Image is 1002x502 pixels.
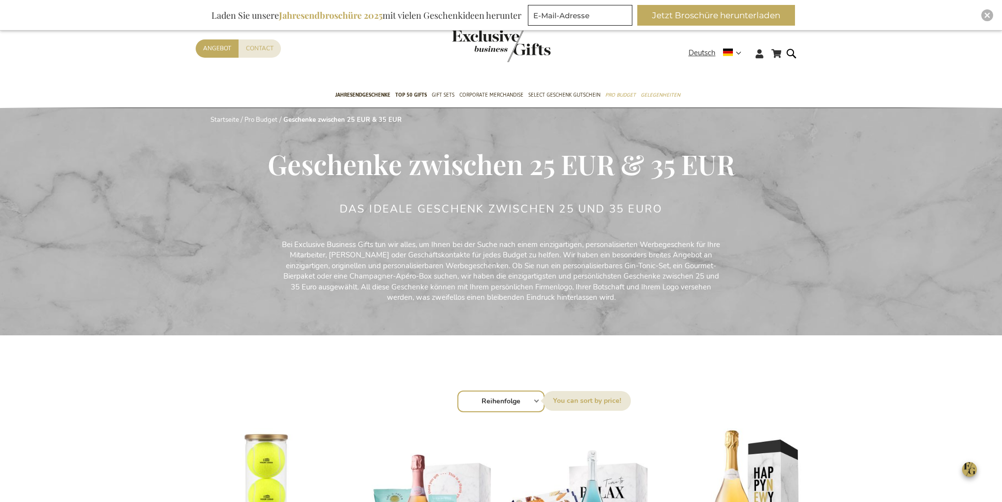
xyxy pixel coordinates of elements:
[641,83,680,108] a: Gelegenheiten
[340,203,663,215] h2: Das ideale Geschenk zwischen 25 und 35 Euro
[689,47,716,59] span: Deutsch
[641,90,680,100] span: Gelegenheiten
[395,90,427,100] span: TOP 50 Gifts
[283,115,402,124] strong: Geschenke zwischen 25 EUR & 35 EUR
[528,90,600,100] span: Select Geschenk Gutschein
[239,39,281,58] a: Contact
[395,83,427,108] a: TOP 50 Gifts
[279,240,723,303] p: Bei Exclusive Business Gifts tun wir alles, um Ihnen bei der Suche nach einem einzigartigen, pers...
[279,9,382,21] b: Jahresendbroschüre 2025
[605,83,636,108] a: Pro Budget
[459,90,523,100] span: Corporate Merchandise
[207,5,526,26] div: Laden Sie unsere mit vielen Geschenkideen herunter
[335,90,390,100] span: Jahresendgeschenke
[452,30,501,62] a: store logo
[432,90,454,100] span: Gift Sets
[981,9,993,21] div: Close
[335,83,390,108] a: Jahresendgeschenke
[244,115,277,124] a: Pro Budget
[452,30,551,62] img: Exclusive Business gifts logo
[528,5,635,29] form: marketing offers and promotions
[432,83,454,108] a: Gift Sets
[984,12,990,18] img: Close
[196,39,239,58] a: Angebot
[528,83,600,108] a: Select Geschenk Gutschein
[210,115,239,124] a: Startseite
[543,391,631,411] label: Sortieren nach
[528,5,632,26] input: E-Mail-Adresse
[268,145,735,182] span: Geschenke zwischen 25 EUR & 35 EUR
[637,5,795,26] button: Jetzt Broschüre herunterladen
[459,83,523,108] a: Corporate Merchandise
[605,90,636,100] span: Pro Budget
